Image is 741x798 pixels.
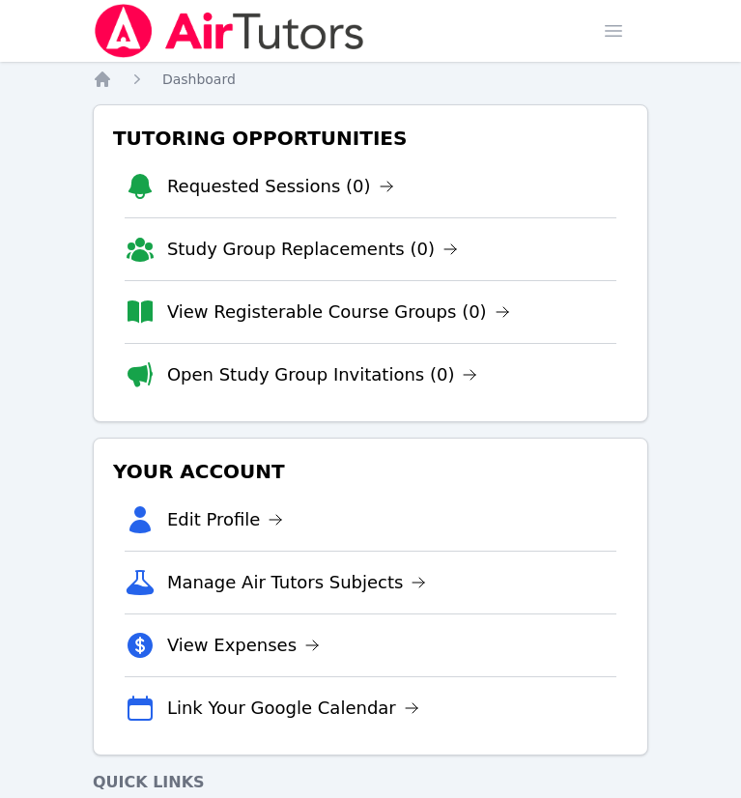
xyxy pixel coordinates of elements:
a: Link Your Google Calendar [167,695,419,722]
a: View Expenses [167,632,320,659]
a: Requested Sessions (0) [167,173,394,200]
a: Dashboard [162,70,236,89]
a: Edit Profile [167,506,284,533]
span: Dashboard [162,71,236,87]
h3: Your Account [109,454,632,489]
h3: Tutoring Opportunities [109,121,632,156]
h4: Quick Links [93,771,648,794]
a: Open Study Group Invitations (0) [167,361,478,388]
a: Study Group Replacements (0) [167,236,458,263]
img: Air Tutors [93,4,366,58]
nav: Breadcrumb [93,70,648,89]
a: Manage Air Tutors Subjects [167,569,427,596]
a: View Registerable Course Groups (0) [167,299,510,326]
